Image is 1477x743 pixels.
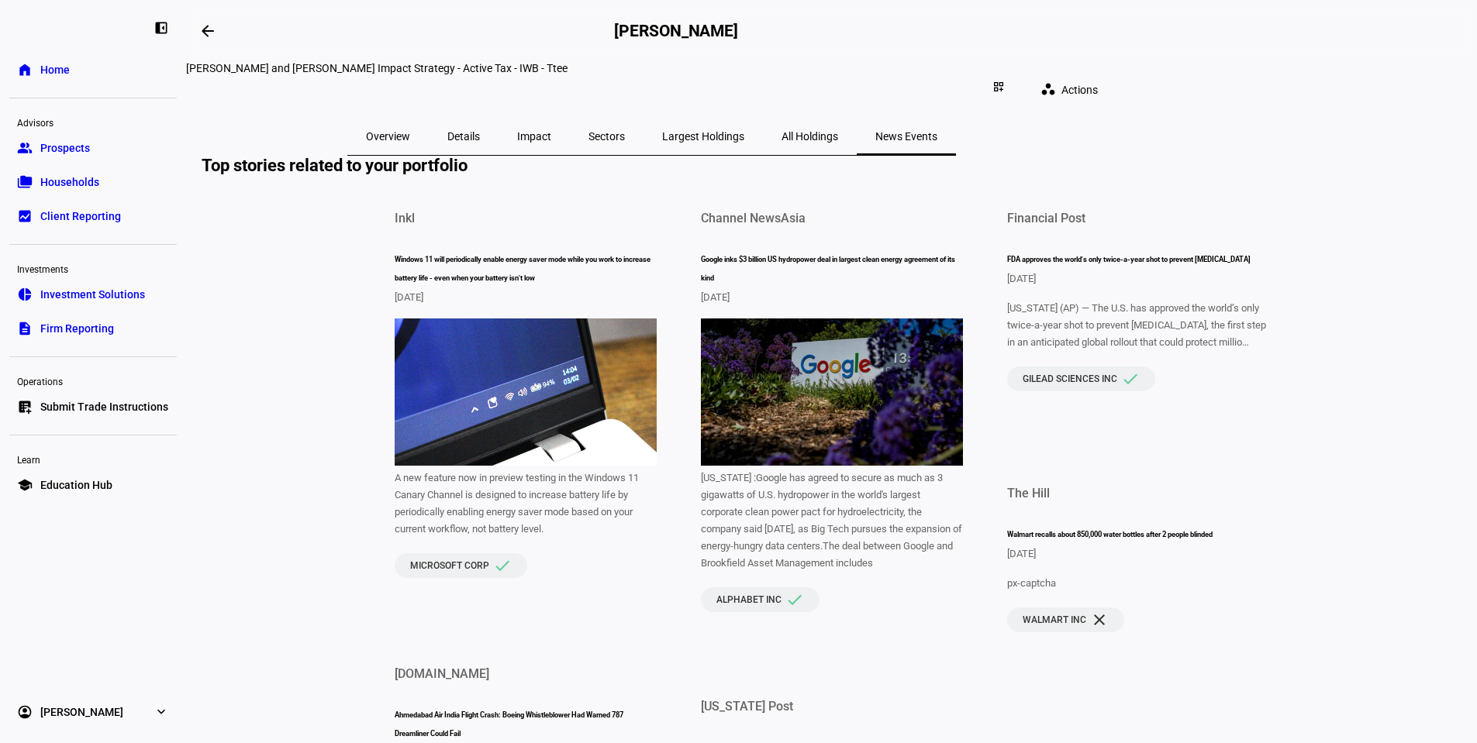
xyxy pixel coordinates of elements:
eth-mat-symbol: description [17,321,33,336]
div: Learn [9,448,177,470]
mat-icon: check [493,556,512,575]
span: WALMART INC [1023,614,1086,625]
div: Investments [9,257,177,279]
mat-icon: clear [1090,611,1109,629]
span: Households [40,174,99,190]
eth-mat-symbol: account_circle [17,704,33,720]
a: homeHome [9,54,177,85]
section: A new feature now in preview testing in the Windows 11 Canary Channel is designed to increase bat... [395,470,657,538]
h6: FDA approves the world's only twice-a-year shot to prevent [MEDICAL_DATA] [1007,250,1269,269]
eth-mat-symbol: school [17,477,33,493]
mat-icon: dashboard_customize [992,81,1005,93]
div: [DATE] [395,291,657,303]
mat-icon: check [1121,370,1140,388]
span: Details [447,131,480,142]
div: Advisors [9,111,177,132]
div: [DATE] [1007,273,1269,284]
span: Impact [517,131,551,142]
span: Sectors [588,131,625,142]
div: Inkl [395,211,415,225]
h2: [PERSON_NAME] [614,22,738,40]
a: folder_copyHouseholds [9,167,177,198]
a: pie_chartInvestment Solutions [9,279,177,310]
span: Prospects [40,140,90,156]
span: Top stories related to your portfolio [202,156,479,175]
img: 2025-07-15t172217z_2_lynxmpel6e0e1_rtroptp_3_eu-alphabet-antitrust.jpg [701,318,963,466]
section: px-captcha [1007,575,1269,592]
span: Actions [1061,74,1098,105]
mat-icon: workspaces [1040,81,1056,97]
div: [DOMAIN_NAME] [395,666,489,681]
h6: Ahmedabad Air India Flight Crash: Boeing Whistleblower Had Warned 787 Dreamliner Could Fail [395,706,657,743]
span: Submit Trade Instructions [40,399,168,414]
eth-quick-actions: Actions [1016,74,1116,105]
span: [PERSON_NAME] [40,704,123,720]
eth-mat-symbol: group [17,140,33,156]
div: Operations [9,370,177,391]
span: Overview [366,131,410,142]
h6: Walmart recalls about 850,000 water bottles after 2 people blinded [1007,525,1269,544]
span: Firm Reporting [40,321,114,336]
mat-icon: check [785,590,804,609]
img: 79dyCpaPEGrfb5QG5VbaoW-1280-80.jpg [395,318,657,466]
eth-mat-symbol: expand_more [154,704,169,720]
span: Investment Solutions [40,287,145,302]
eth-mat-symbol: left_panel_close [154,20,169,36]
eth-mat-symbol: list_alt_add [17,399,33,414]
div: [US_STATE] Post [701,699,793,714]
span: GILEAD SCIENCES INC [1023,373,1117,384]
eth-mat-symbol: pie_chart [17,287,33,302]
a: groupProspects [9,132,177,163]
a: descriptionFirm Reporting [9,313,177,344]
span: ALPHABET INC [716,594,782,605]
mat-icon: arrow_backwards [198,22,217,40]
span: Education Hub [40,477,112,493]
div: Financial Post [1007,211,1085,225]
div: [DATE] [1007,548,1269,559]
eth-mat-symbol: bid_landscape [17,208,33,224]
a: bid_landscapeClient Reporting [9,201,177,232]
span: All Holdings [782,131,838,142]
h6: Google inks $3 billion US hydropower deal in largest clean energy agreement of its kind [701,250,963,287]
eth-mat-symbol: folder_copy [17,174,33,190]
span: Home [40,62,70,77]
div: Sam and Jessica Yagan Impact Strategy - Active Tax - IWB - Ttee [186,62,1116,74]
button: Actions [1028,74,1116,105]
span: News Events [875,131,937,142]
section: [US_STATE] (AP) — The U.S. has approved the world’s only twice-a-year shot to prevent [MEDICAL_DA... [1007,300,1269,351]
div: [DATE] [701,291,963,303]
span: Client Reporting [40,208,121,224]
h6: Windows 11 will periodically enable energy saver mode while you work to increase battery life - e... [395,250,657,287]
div: The Hill [1007,486,1050,500]
span: Largest Holdings [662,131,744,142]
div: Channel NewsAsia [701,211,806,225]
section: [US_STATE] :Google has agreed to secure as much as 3 gigawatts of U.S. hydropower in the world's ... [701,470,963,572]
span: MICROSOFT CORP [410,560,489,571]
eth-mat-symbol: home [17,62,33,77]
